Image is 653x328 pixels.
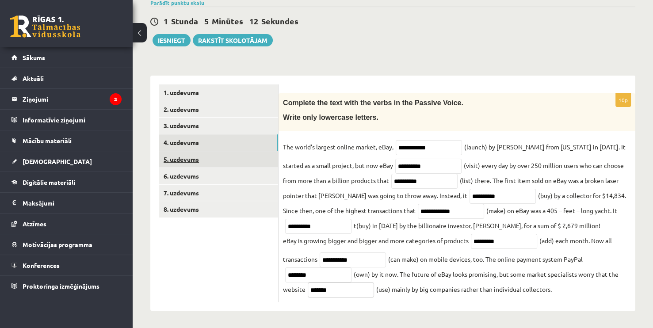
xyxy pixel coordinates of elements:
[159,185,278,201] a: 7. uzdevums
[283,114,378,121] span: Write only lowercase letters.
[11,110,122,130] a: Informatīvie ziņojumi
[193,34,273,46] a: Rakstīt skolotājam
[615,93,631,107] p: 10p
[23,157,92,165] span: [DEMOGRAPHIC_DATA]
[11,234,122,255] a: Motivācijas programma
[23,261,60,269] span: Konferences
[10,15,80,38] a: Rīgas 1. Tālmācības vidusskola
[23,240,92,248] span: Motivācijas programma
[171,16,198,26] span: Stunda
[11,130,122,151] a: Mācību materiāli
[159,151,278,168] a: 5. uzdevums
[159,201,278,217] a: 8. uzdevums
[11,255,122,275] a: Konferences
[11,276,122,296] a: Proktoringa izmēģinājums
[23,282,99,290] span: Proktoringa izmēģinājums
[23,74,44,82] span: Aktuāli
[159,84,278,101] a: 1. uzdevums
[283,140,393,153] p: The world’s largest online market, eBay,
[159,101,278,118] a: 2. uzdevums
[23,178,75,186] span: Digitālie materiāli
[23,89,122,109] legend: Ziņojumi
[11,214,122,234] a: Atzīmes
[23,193,122,213] legend: Maksājumi
[23,137,72,145] span: Mācību materiāli
[283,99,463,107] span: Complete the text with the verbs in the Passive Voice.
[11,47,122,68] a: Sākums
[261,16,298,26] span: Sekundes
[283,234,469,247] p: eBay is growing bigger and bigger and more categories of products
[159,134,278,151] a: 4. uzdevums
[159,168,278,184] a: 6. uzdevums
[204,16,209,26] span: 5
[23,220,46,228] span: Atzīmes
[249,16,258,26] span: 12
[283,140,631,297] fieldset: (launch) by [PERSON_NAME] from [US_STATE] in [DATE]. It started as a small project, but now eBay ...
[159,118,278,134] a: 3. uzdevums
[11,193,122,213] a: Maksājumi
[11,68,122,88] a: Aktuāli
[23,110,122,130] legend: Informatīvie ziņojumi
[23,53,45,61] span: Sākums
[110,93,122,105] i: 3
[212,16,243,26] span: Minūtes
[11,151,122,172] a: [DEMOGRAPHIC_DATA]
[11,172,122,192] a: Digitālie materiāli
[11,89,122,109] a: Ziņojumi3
[153,34,191,46] button: Iesniegt
[164,16,168,26] span: 1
